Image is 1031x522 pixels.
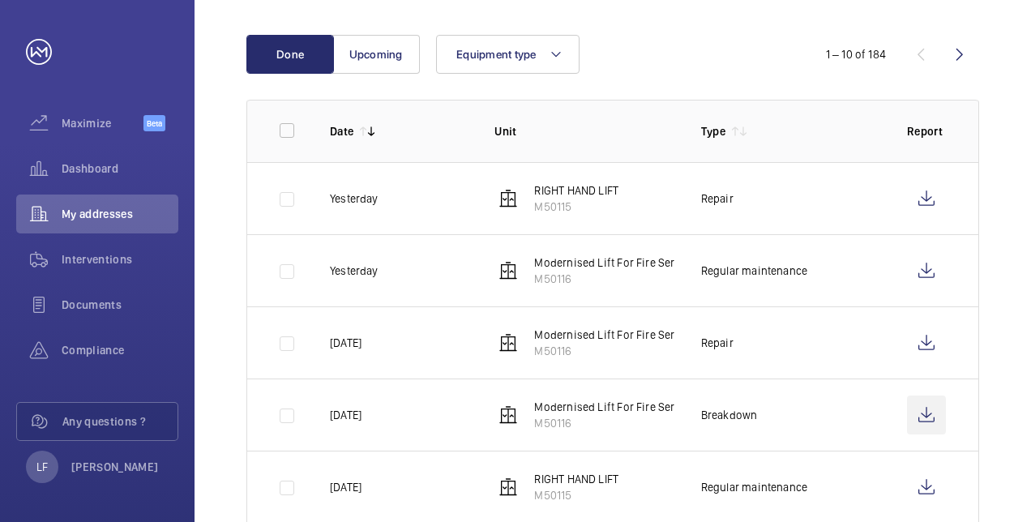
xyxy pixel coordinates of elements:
p: Repair [701,190,734,207]
p: [DATE] [330,335,361,351]
p: Modernised Lift For Fire Services - LEFT HAND LIFT [534,399,788,415]
p: Repair [701,335,734,351]
button: Done [246,35,334,74]
p: Unit [494,123,674,139]
img: elevator.svg [498,261,518,280]
button: Upcoming [332,35,420,74]
p: Regular maintenance [701,263,807,279]
p: [PERSON_NAME] [71,459,159,475]
img: elevator.svg [498,477,518,497]
p: Date [330,123,353,139]
img: elevator.svg [498,189,518,208]
p: Modernised Lift For Fire Services - LEFT HAND LIFT [534,255,788,271]
p: M50116 [534,415,788,431]
span: Documents [62,297,178,313]
p: Regular maintenance [701,479,807,495]
span: Maximize [62,115,143,131]
p: Type [701,123,725,139]
button: Equipment type [436,35,580,74]
span: Compliance [62,342,178,358]
span: Equipment type [456,48,537,61]
span: Beta [143,115,165,131]
div: 1 – 10 of 184 [826,46,886,62]
p: [DATE] [330,479,361,495]
p: M50115 [534,487,618,503]
p: Report [907,123,946,139]
p: Modernised Lift For Fire Services - LEFT HAND LIFT [534,327,788,343]
span: Interventions [62,251,178,267]
p: M50115 [534,199,618,215]
p: M50116 [534,271,788,287]
img: elevator.svg [498,333,518,353]
span: My addresses [62,206,178,222]
p: RIGHT HAND LIFT [534,471,618,487]
p: RIGHT HAND LIFT [534,182,618,199]
p: LF [36,459,48,475]
p: Breakdown [701,407,758,423]
span: Dashboard [62,160,178,177]
p: M50116 [534,343,788,359]
img: elevator.svg [498,405,518,425]
p: Yesterday [330,190,379,207]
p: [DATE] [330,407,361,423]
span: Any questions ? [62,413,178,430]
p: Yesterday [330,263,379,279]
